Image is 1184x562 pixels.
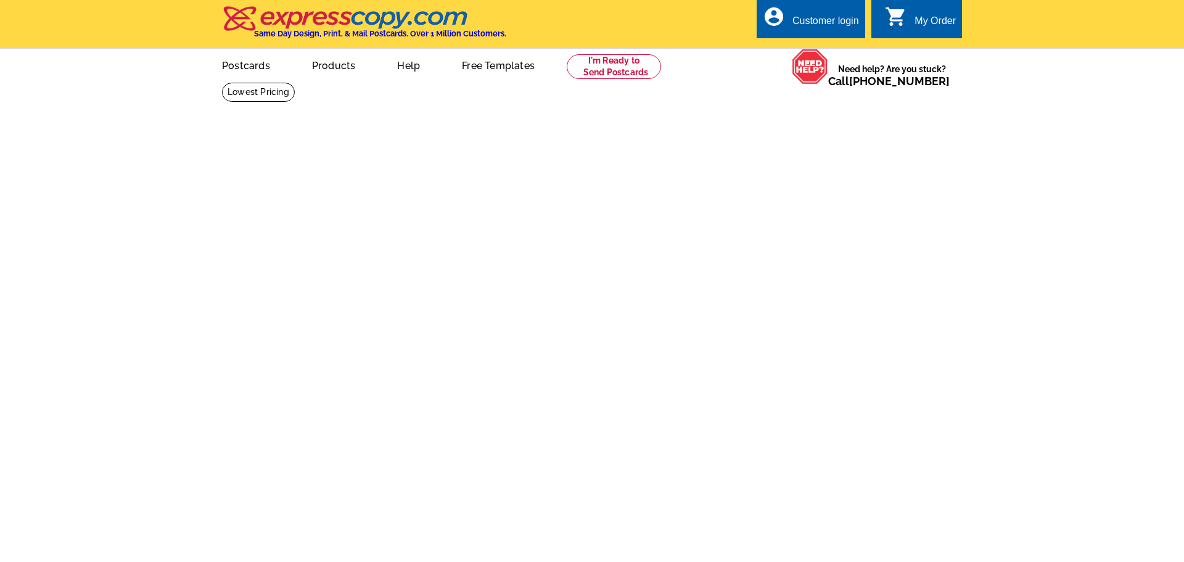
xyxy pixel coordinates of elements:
[849,75,950,88] a: [PHONE_NUMBER]
[885,14,956,29] a: shopping_cart My Order
[763,14,859,29] a: account_circle Customer login
[254,29,506,38] h4: Same Day Design, Print, & Mail Postcards. Over 1 Million Customers.
[292,50,376,79] a: Products
[915,15,956,33] div: My Order
[202,50,290,79] a: Postcards
[442,50,554,79] a: Free Templates
[377,50,440,79] a: Help
[792,49,828,85] img: help
[828,63,956,88] span: Need help? Are you stuck?
[222,15,506,38] a: Same Day Design, Print, & Mail Postcards. Over 1 Million Customers.
[763,6,785,28] i: account_circle
[792,15,859,33] div: Customer login
[885,6,907,28] i: shopping_cart
[828,75,950,88] span: Call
